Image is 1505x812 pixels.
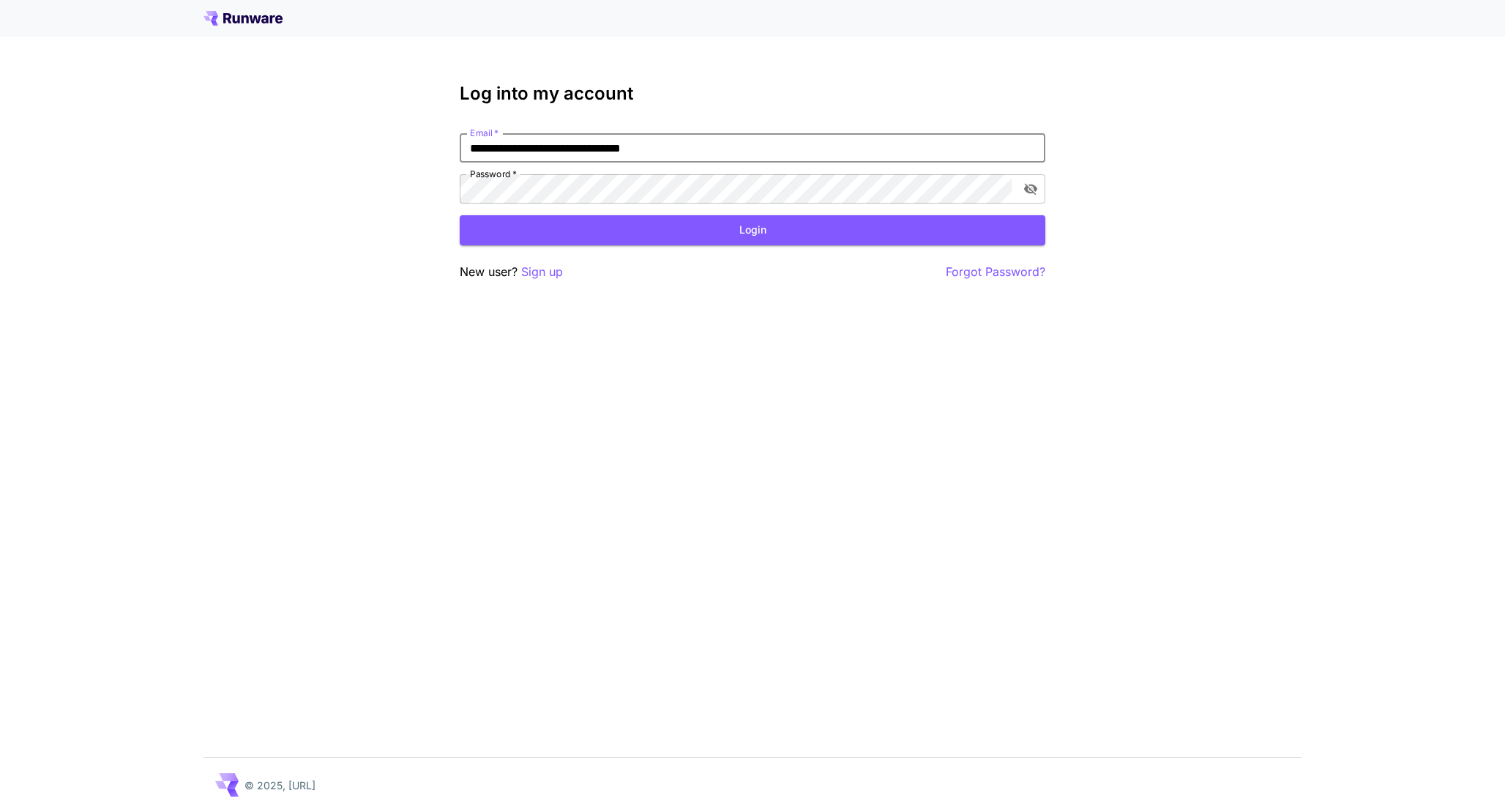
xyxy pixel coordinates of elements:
button: toggle password visibility [1017,176,1044,202]
p: New user? [460,263,563,281]
p: © 2025, [URL] [244,778,315,793]
button: Forgot Password? [946,263,1045,281]
h3: Log into my account [460,83,1045,104]
label: Email [470,127,498,139]
button: Sign up [521,263,563,281]
label: Password [470,168,517,180]
button: Login [460,215,1045,245]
